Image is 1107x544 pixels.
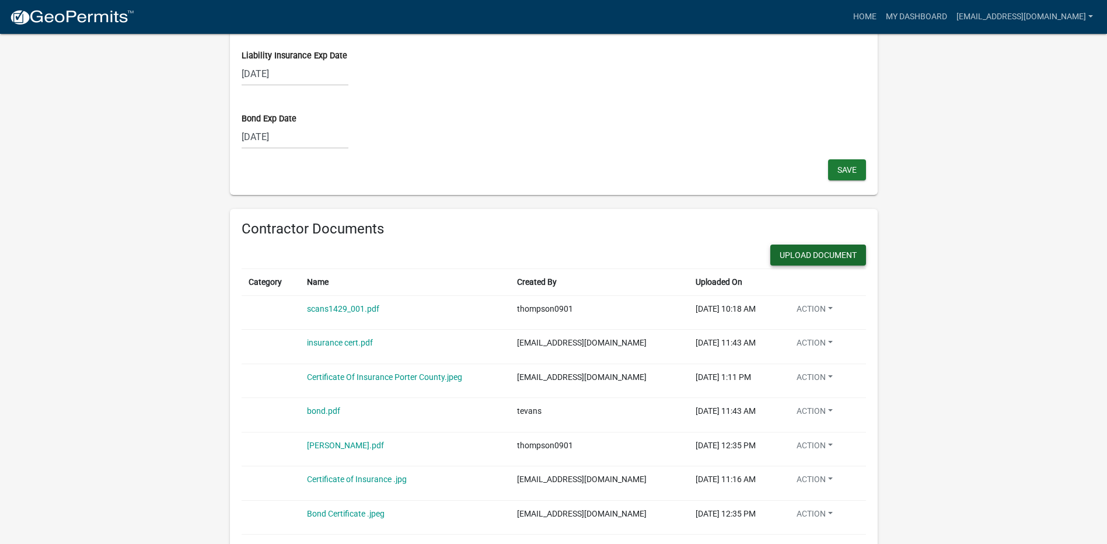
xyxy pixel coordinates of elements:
[770,245,866,268] wm-modal-confirm: New Document
[510,330,689,364] td: [EMAIL_ADDRESS][DOMAIN_NAME]
[510,364,689,398] td: [EMAIL_ADDRESS][DOMAIN_NAME]
[881,6,952,28] a: My Dashboard
[307,338,373,347] a: insurance cert.pdf
[300,268,510,295] th: Name
[787,405,842,422] button: Action
[689,432,781,466] td: [DATE] 12:35 PM
[848,6,881,28] a: Home
[952,6,1098,28] a: [EMAIL_ADDRESS][DOMAIN_NAME]
[787,303,842,320] button: Action
[510,432,689,466] td: thompson0901
[307,406,340,416] a: bond.pdf
[242,221,866,238] h6: Contractor Documents
[510,268,689,295] th: Created By
[510,295,689,330] td: thompson0901
[510,466,689,501] td: [EMAIL_ADDRESS][DOMAIN_NAME]
[307,509,385,518] a: Bond Certificate .jpeg
[689,398,781,433] td: [DATE] 11:43 AM
[787,508,842,525] button: Action
[828,159,866,180] button: Save
[242,268,301,295] th: Category
[770,245,866,266] button: Upload Document
[307,304,379,313] a: scans1429_001.pdf
[689,500,781,535] td: [DATE] 12:35 PM
[787,440,842,456] button: Action
[242,115,296,123] label: Bond Exp Date
[689,330,781,364] td: [DATE] 11:43 AM
[307,372,462,382] a: Certificate Of Insurance Porter County.jpeg
[689,364,781,398] td: [DATE] 1:11 PM
[787,337,842,354] button: Action
[689,295,781,330] td: [DATE] 10:18 AM
[307,441,384,450] a: [PERSON_NAME].pdf
[242,62,348,86] input: mm/dd/yyyy
[307,475,407,484] a: Certificate of Insurance .jpg
[787,473,842,490] button: Action
[242,52,347,60] label: Liability Insurance Exp Date
[689,466,781,501] td: [DATE] 11:16 AM
[510,500,689,535] td: [EMAIL_ADDRESS][DOMAIN_NAME]
[510,398,689,433] td: tevans
[787,371,842,388] button: Action
[242,125,348,149] input: mm/dd/yyyy
[689,268,781,295] th: Uploaded On
[837,165,857,175] span: Save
